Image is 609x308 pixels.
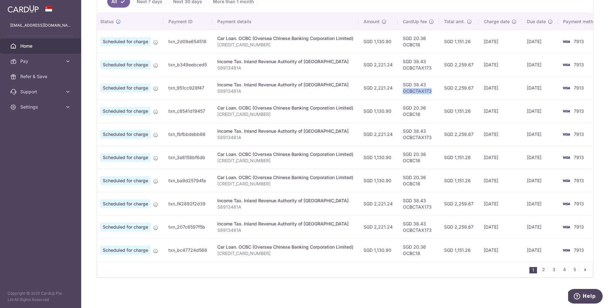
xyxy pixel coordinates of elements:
[217,88,353,94] p: S8913481A
[568,289,603,305] iframe: Opens a widget where you can find more information
[358,215,398,238] td: SGD 2,221.24
[217,82,353,88] div: Income Tax. Inland Revenue Authority of [GEOGRAPHIC_DATA]
[398,192,439,215] td: SGD 38.43 OCBCTAX173
[439,192,479,215] td: SGD 2,259.67
[100,130,151,139] span: Scheduled for charge
[479,99,522,123] td: [DATE]
[217,157,353,164] p: [CREDIT_CARD_NUMBER]
[398,30,439,53] td: SGD 20.36 OCBC18
[439,146,479,169] td: SGD 1,151.26
[479,169,522,192] td: [DATE]
[163,53,212,76] td: txn_b349eebced5
[550,266,558,273] a: 3
[163,30,212,53] td: txn_2d09e654518
[163,215,212,238] td: txn_207c6597f5b
[574,131,584,137] span: 7913
[398,215,439,238] td: SGD 38.43 OCBCTAX173
[398,123,439,146] td: SGD 38.43 OCBCTAX173
[163,146,212,169] td: txn_3a8158bf6db
[398,169,439,192] td: SGD 20.36 OCBC18
[100,37,151,46] span: Scheduled for charge
[8,5,39,13] img: CardUp
[217,244,353,250] div: Car Loan. OCBC (Oversea Chinese Banking Corporation Limited)
[20,43,62,49] span: Home
[574,108,584,114] span: 7913
[20,58,62,64] span: Pay
[163,238,212,262] td: txn_bc47724d568
[522,30,558,53] td: [DATE]
[217,250,353,257] p: [CREDIT_CARD_NUMBER]
[100,246,151,255] span: Scheduled for charge
[574,224,584,230] span: 7913
[479,238,522,262] td: [DATE]
[217,204,353,210] p: S8913481A
[398,53,439,76] td: SGD 38.43 OCBCTAX173
[560,107,573,115] img: Bank Card
[444,18,465,25] span: Total amt.
[560,177,573,184] img: Bank Card
[217,111,353,117] p: [CREDIT_CARD_NUMBER]
[217,105,353,111] div: Car Loan. OCBC (Oversea Chinese Banking Corporation Limited)
[217,221,353,227] div: Income Tax. Inland Revenue Authority of [GEOGRAPHIC_DATA]
[522,238,558,262] td: [DATE]
[574,247,584,253] span: 7913
[217,58,353,65] div: Income Tax. Inland Revenue Authority of [GEOGRAPHIC_DATA]
[20,89,62,95] span: Support
[398,76,439,99] td: SGD 38.43 OCBCTAX173
[560,154,573,161] img: Bank Card
[540,266,547,273] a: 2
[529,262,593,277] nav: pager
[479,76,522,99] td: [DATE]
[217,151,353,157] div: Car Loan. OCBC (Oversea Chinese Banking Corporation Limited)
[522,192,558,215] td: [DATE]
[522,53,558,76] td: [DATE]
[398,146,439,169] td: SGD 20.36 OCBC18
[560,200,573,208] img: Bank Card
[363,18,380,25] span: Amount
[100,107,151,116] span: Scheduled for charge
[529,267,537,273] li: 1
[439,30,479,53] td: SGD 1,151.26
[217,174,353,181] div: Car Loan. OCBC (Oversea Chinese Banking Corporation Limited)
[574,62,584,67] span: 7913
[574,85,584,90] span: 7913
[358,53,398,76] td: SGD 2,221.24
[217,65,353,71] p: S8913481A
[20,73,62,80] span: Refer & Save
[479,192,522,215] td: [DATE]
[560,246,573,254] img: Bank Card
[163,169,212,192] td: txn_ba9d25794fa
[163,192,212,215] td: txn_f42892f2d39
[479,146,522,169] td: [DATE]
[522,76,558,99] td: [DATE]
[217,181,353,187] p: [CREDIT_CARD_NUMBER]
[439,238,479,262] td: SGD 1,151.26
[217,128,353,134] div: Income Tax. Inland Revenue Authority of [GEOGRAPHIC_DATA]
[163,123,212,146] td: txn_fbfbbdebb66
[100,60,151,69] span: Scheduled for charge
[163,76,212,99] td: txn_951cc928f47
[522,215,558,238] td: [DATE]
[358,169,398,192] td: SGD 1,130.90
[358,238,398,262] td: SGD 1,130.90
[484,18,510,25] span: Charge date
[358,76,398,99] td: SGD 2,221.24
[479,215,522,238] td: [DATE]
[398,99,439,123] td: SGD 20.36 OCBC18
[558,13,606,30] th: Payment method
[574,178,584,183] span: 7913
[479,30,522,53] td: [DATE]
[100,199,151,208] span: Scheduled for charge
[479,53,522,76] td: [DATE]
[571,266,579,273] a: 5
[358,192,398,215] td: SGD 2,221.24
[100,18,114,25] span: Status
[574,39,584,44] span: 7913
[439,53,479,76] td: SGD 2,259.67
[163,13,212,30] th: Payment ID
[217,42,353,48] p: [CREDIT_CARD_NUMBER]
[522,169,558,192] td: [DATE]
[100,153,151,162] span: Scheduled for charge
[574,201,584,206] span: 7913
